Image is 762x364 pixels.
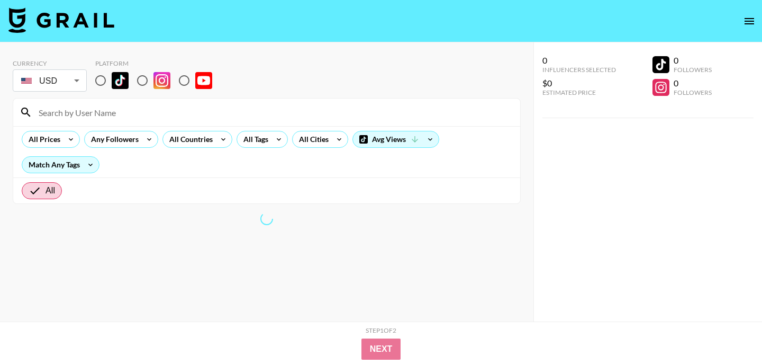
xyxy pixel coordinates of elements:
button: open drawer [739,11,760,32]
div: Influencers Selected [542,66,616,74]
div: 0 [674,55,712,66]
div: $0 [542,78,616,88]
input: Search by User Name [32,104,514,121]
div: All Cities [293,131,331,147]
img: TikTok [112,72,129,89]
img: YouTube [195,72,212,89]
div: Match Any Tags [22,157,99,173]
div: Any Followers [85,131,141,147]
div: Estimated Price [542,88,616,96]
div: All Tags [237,131,270,147]
div: 0 [674,78,712,88]
div: Platform [95,59,221,67]
img: Grail Talent [8,7,114,33]
button: Next [361,339,401,360]
div: Avg Views [353,131,439,147]
div: 0 [542,55,616,66]
div: All Countries [163,131,215,147]
div: Step 1 of 2 [366,326,396,334]
span: All [46,184,55,197]
span: Refreshing lists, bookers, clients, countries, tags, cities, talent, talent... [260,212,273,225]
div: Followers [674,88,712,96]
div: USD [15,72,85,90]
div: Followers [674,66,712,74]
div: All Prices [22,131,62,147]
div: Currency [13,59,87,67]
img: Instagram [153,72,170,89]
